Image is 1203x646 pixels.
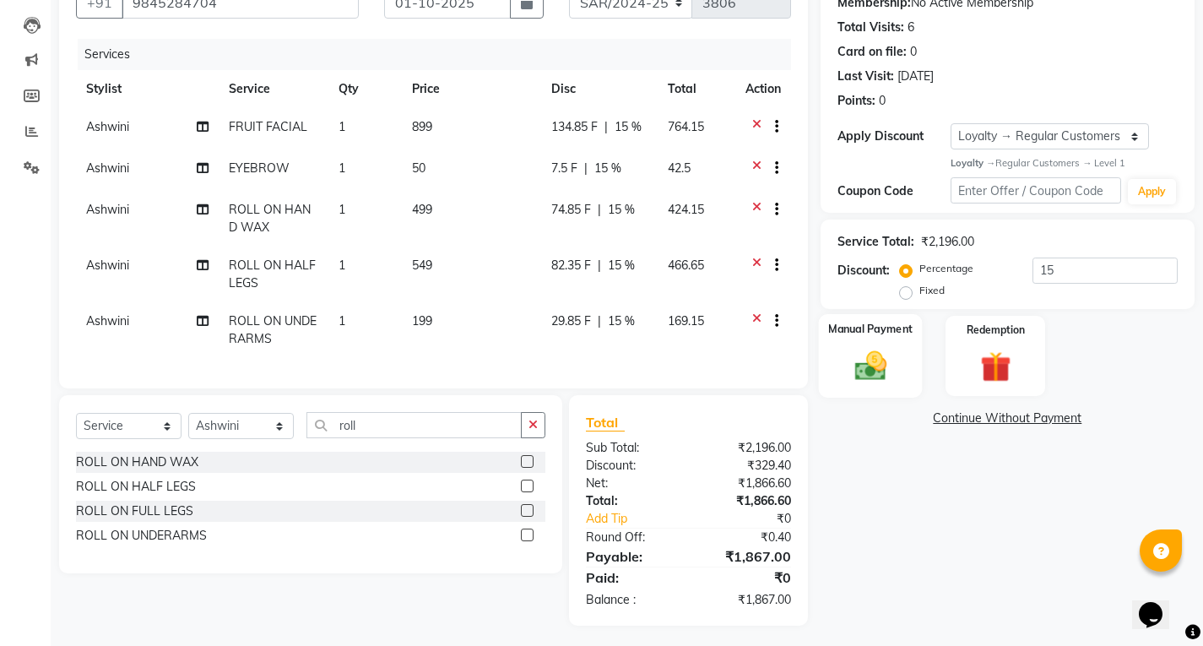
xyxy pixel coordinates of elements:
[837,68,894,85] div: Last Visit:
[688,492,803,510] div: ₹1,866.60
[919,261,973,276] label: Percentage
[402,70,540,108] th: Price
[598,312,601,330] span: |
[837,182,951,200] div: Coupon Code
[688,591,803,609] div: ₹1,867.00
[615,118,642,136] span: 15 %
[412,258,432,273] span: 549
[86,119,129,134] span: Ashwini
[76,70,219,108] th: Stylist
[76,502,193,520] div: ROLL ON FULL LEGS
[608,312,635,330] span: 15 %
[688,439,803,457] div: ₹2,196.00
[551,201,591,219] span: 74.85 F
[328,70,402,108] th: Qty
[908,19,914,36] div: 6
[339,258,345,273] span: 1
[229,258,316,290] span: ROLL ON HALF LEGS
[879,92,886,110] div: 0
[573,510,707,528] a: Add Tip
[412,202,432,217] span: 499
[551,118,598,136] span: 134.85 F
[339,202,345,217] span: 1
[573,529,688,546] div: Round Off:
[573,457,688,475] div: Discount:
[86,202,129,217] span: Ashwini
[844,348,896,384] img: _cash.svg
[551,257,591,274] span: 82.35 F
[837,92,875,110] div: Points:
[86,160,129,176] span: Ashwini
[668,202,704,217] span: 424.15
[837,262,890,280] div: Discount:
[688,529,803,546] div: ₹0.40
[608,201,635,219] span: 15 %
[551,312,591,330] span: 29.85 F
[573,439,688,457] div: Sub Total:
[668,160,691,176] span: 42.5
[573,546,688,567] div: Payable:
[229,202,311,235] span: ROLL ON HAND WAX
[339,313,345,328] span: 1
[229,119,307,134] span: FRUIT FACIAL
[735,70,791,108] th: Action
[86,313,129,328] span: Ashwini
[1128,179,1176,204] button: Apply
[412,119,432,134] span: 899
[573,492,688,510] div: Total:
[586,414,625,432] span: Total
[668,119,704,134] span: 764.15
[837,43,907,61] div: Card on file:
[78,39,804,70] div: Services
[412,313,432,328] span: 199
[573,475,688,492] div: Net:
[707,510,804,528] div: ₹0
[541,70,658,108] th: Disc
[76,478,196,496] div: ROLL ON HALF LEGS
[76,527,207,545] div: ROLL ON UNDERARMS
[1132,578,1186,629] iframe: chat widget
[971,348,1021,386] img: _gift.svg
[951,177,1121,204] input: Enter Offer / Coupon Code
[594,160,621,177] span: 15 %
[573,591,688,609] div: Balance :
[229,313,317,346] span: ROLL ON UNDERARMS
[951,156,1178,171] div: Regular Customers → Level 1
[584,160,588,177] span: |
[551,160,577,177] span: 7.5 F
[837,19,904,36] div: Total Visits:
[86,258,129,273] span: Ashwini
[824,410,1191,427] a: Continue Without Payment
[598,201,601,219] span: |
[688,567,803,588] div: ₹0
[339,160,345,176] span: 1
[688,457,803,475] div: ₹329.40
[837,128,951,145] div: Apply Discount
[688,475,803,492] div: ₹1,866.60
[219,70,329,108] th: Service
[668,258,704,273] span: 466.65
[837,233,914,251] div: Service Total:
[919,283,945,298] label: Fixed
[951,157,995,169] strong: Loyalty →
[229,160,290,176] span: EYEBROW
[688,546,803,567] div: ₹1,867.00
[598,257,601,274] span: |
[306,412,522,438] input: Search or Scan
[604,118,608,136] span: |
[608,257,635,274] span: 15 %
[412,160,425,176] span: 50
[967,323,1025,338] label: Redemption
[668,313,704,328] span: 169.15
[339,119,345,134] span: 1
[897,68,934,85] div: [DATE]
[921,233,974,251] div: ₹2,196.00
[910,43,917,61] div: 0
[828,322,913,338] label: Manual Payment
[76,453,198,471] div: ROLL ON HAND WAX
[658,70,735,108] th: Total
[573,567,688,588] div: Paid:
